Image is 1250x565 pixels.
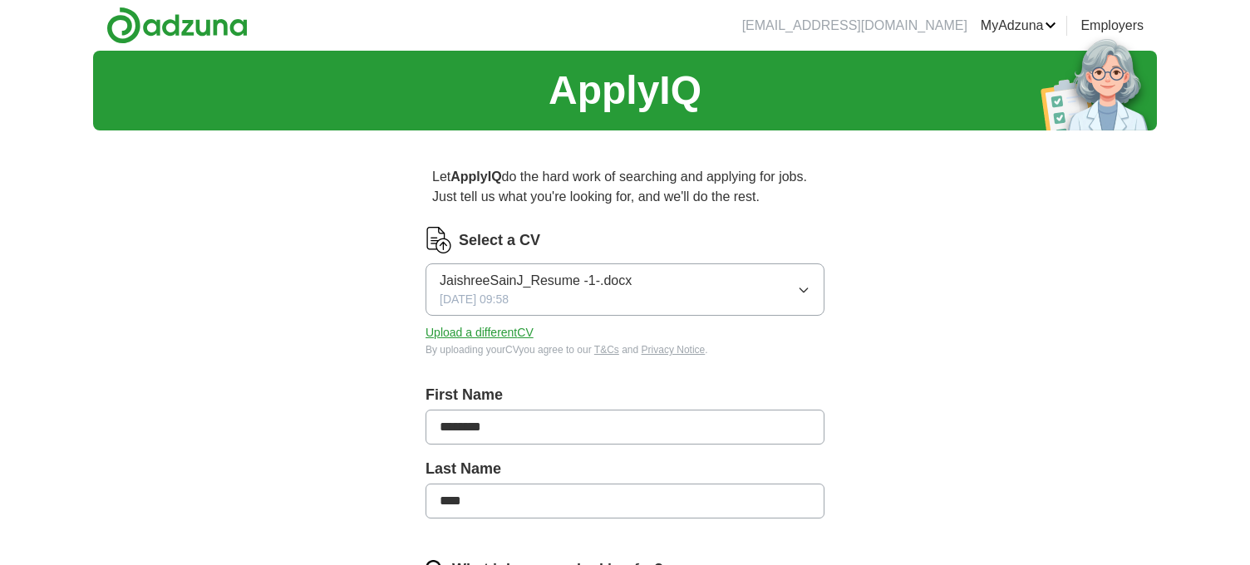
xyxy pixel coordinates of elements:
[440,291,509,308] span: [DATE] 09:58
[742,16,967,36] li: [EMAIL_ADDRESS][DOMAIN_NAME]
[426,458,824,480] label: Last Name
[459,229,540,252] label: Select a CV
[549,61,701,120] h1: ApplyIQ
[426,324,534,341] button: Upload a differentCV
[440,271,632,291] span: JaishreeSainJ_Resume -1-.docx
[426,160,824,214] p: Let do the hard work of searching and applying for jobs. Just tell us what you're looking for, an...
[426,263,824,316] button: JaishreeSainJ_Resume -1-.docx[DATE] 09:58
[450,169,501,184] strong: ApplyIQ
[642,344,706,356] a: Privacy Notice
[426,384,824,406] label: First Name
[426,227,452,253] img: CV Icon
[981,16,1057,36] a: MyAdzuna
[594,344,619,356] a: T&Cs
[426,342,824,357] div: By uploading your CV you agree to our and .
[1080,16,1144,36] a: Employers
[106,7,248,44] img: Adzuna logo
